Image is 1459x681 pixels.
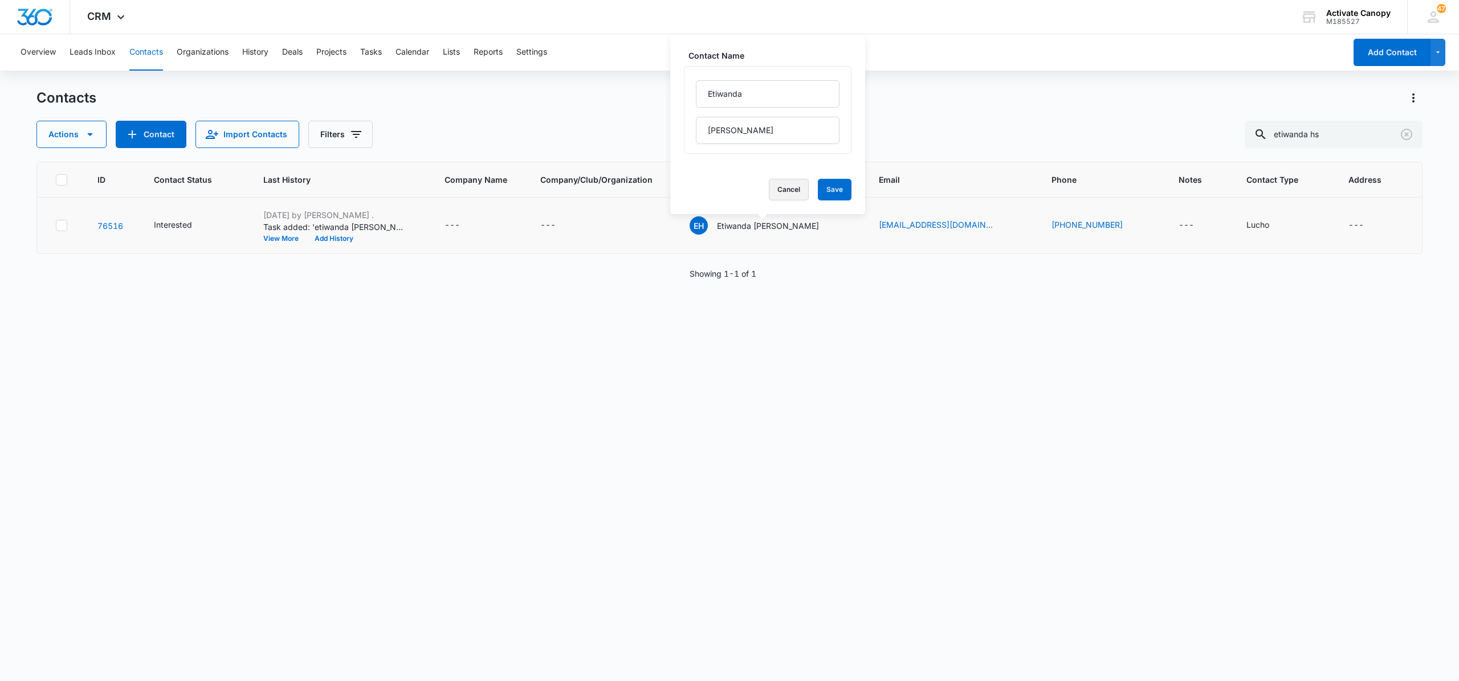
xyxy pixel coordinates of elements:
a: [EMAIL_ADDRESS][DOMAIN_NAME] [879,219,993,231]
div: --- [540,219,556,232]
button: Add Contact [1354,39,1431,66]
span: Contact Type [1246,174,1305,186]
div: Company Name - - Select to Edit Field [445,219,480,232]
span: Company Name [445,174,513,186]
p: Task added: 'etiwanda [PERSON_NAME]- waiting on [PERSON_NAME] response' [263,221,406,233]
button: Cancel [769,179,809,200]
button: Organizations [177,34,229,71]
button: Calendar [396,34,429,71]
h1: Contacts [36,89,96,106]
button: Settings [516,34,547,71]
p: [DATE] by [PERSON_NAME] . [263,209,406,221]
span: Company/Club/Organization [540,174,662,186]
span: ID [97,174,110,186]
a: [PHONE_NUMBER] [1052,219,1123,231]
div: Address - - Select to Edit Field [1348,219,1384,232]
input: Search Contacts [1245,121,1423,148]
label: Contact Name [688,50,856,61]
div: Phone - (909) 303-0801 - Select to Edit Field [1052,219,1143,232]
p: Showing 1-1 of 1 [690,268,756,280]
div: account name [1326,9,1391,18]
div: --- [445,219,460,232]
button: Filters [308,121,373,148]
div: Contact Name - Etiwanda Hs - phil - Select to Edit Field [690,216,839,235]
button: Deals [282,34,303,71]
button: Reports [474,34,503,71]
button: Actions [1404,89,1423,107]
div: Contact Status - Interested - Select to Edit Field [154,219,213,232]
button: View More [263,235,307,242]
button: Add History [307,235,361,242]
div: Notes - - Select to Edit Field [1179,219,1215,232]
div: --- [1179,219,1194,232]
button: Clear [1397,125,1416,143]
button: Projects [316,34,347,71]
input: First Name [696,80,839,108]
button: Tasks [360,34,382,71]
div: Contact Type - Lucho - Select to Edit Field [1246,219,1290,232]
span: 47 [1437,4,1446,13]
button: Contacts [129,34,163,71]
a: Navigate to contact details page for Etiwanda Hs - phil [97,221,123,231]
span: Notes [1179,174,1219,186]
span: Phone [1052,174,1135,186]
button: Actions [36,121,107,148]
div: Lucho [1246,219,1269,231]
div: --- [1348,219,1364,232]
div: Interested [154,219,192,231]
p: Etiwanda [PERSON_NAME] [717,220,819,232]
span: Contact Status [154,174,219,186]
div: notifications count [1437,4,1446,13]
button: Lists [443,34,460,71]
div: Email - phillipcastillo81@gmail.com - Select to Edit Field [879,219,1013,232]
span: EH [690,216,708,235]
button: Save [818,179,851,200]
button: Leads Inbox [70,34,116,71]
button: Overview [21,34,56,71]
button: Add Contact [116,121,186,148]
div: Company/Club/Organization - - Select to Edit Field [540,219,576,232]
span: Address [1348,174,1387,186]
button: Import Contacts [195,121,299,148]
div: account id [1326,18,1391,26]
span: Email [879,174,1008,186]
span: Last History [263,174,401,186]
button: History [242,34,268,71]
span: CRM [87,10,111,22]
input: Last Name [696,117,839,144]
